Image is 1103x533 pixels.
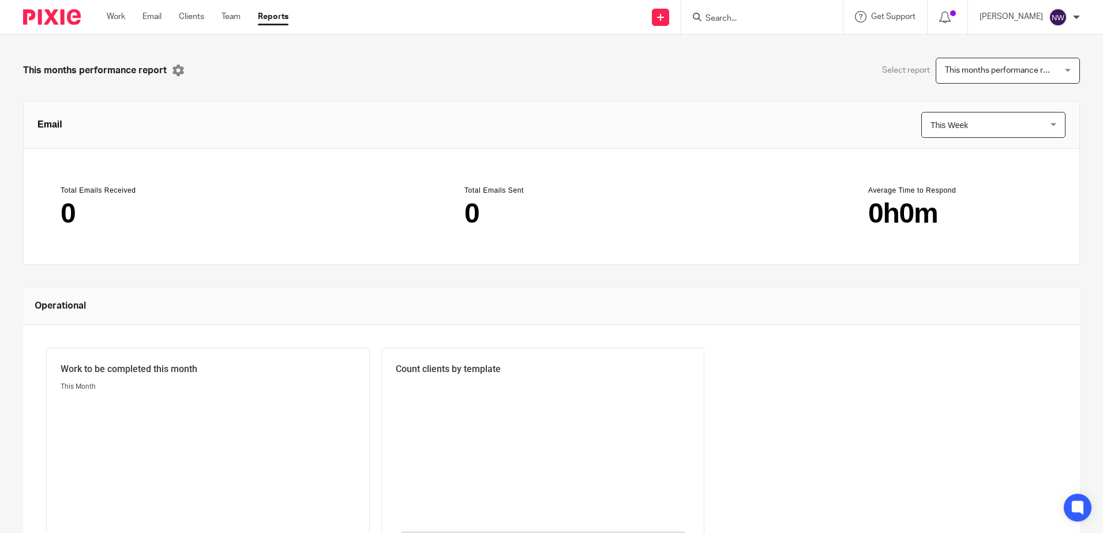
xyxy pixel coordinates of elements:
img: svg%3E [1049,8,1067,27]
img: Pixie [23,9,81,25]
header: Total Emails Received [61,186,235,195]
span: This months performance report [945,66,1063,74]
span: This months performance report [23,64,167,77]
span: Operational [35,299,86,313]
header: Average Time to Respond [868,186,1042,195]
a: Email [142,11,162,22]
header: Total Emails Sent [464,186,639,195]
a: Work [107,11,125,22]
span: Get Support [871,13,916,21]
a: Clients [179,11,204,22]
input: Search [704,14,808,24]
main: 0 [61,200,235,227]
span: Work to be completed this month [61,362,197,376]
a: Team [222,11,241,22]
span: Select report [882,65,930,76]
span: This Week [931,121,968,130]
p: [PERSON_NAME] [980,11,1043,22]
span: Count clients by template [396,362,501,376]
main: 0 [464,200,639,227]
a: Reports [258,11,288,22]
span: This Month [61,382,96,391]
main: 0h0m [868,200,1042,227]
span: Email [37,118,62,132]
